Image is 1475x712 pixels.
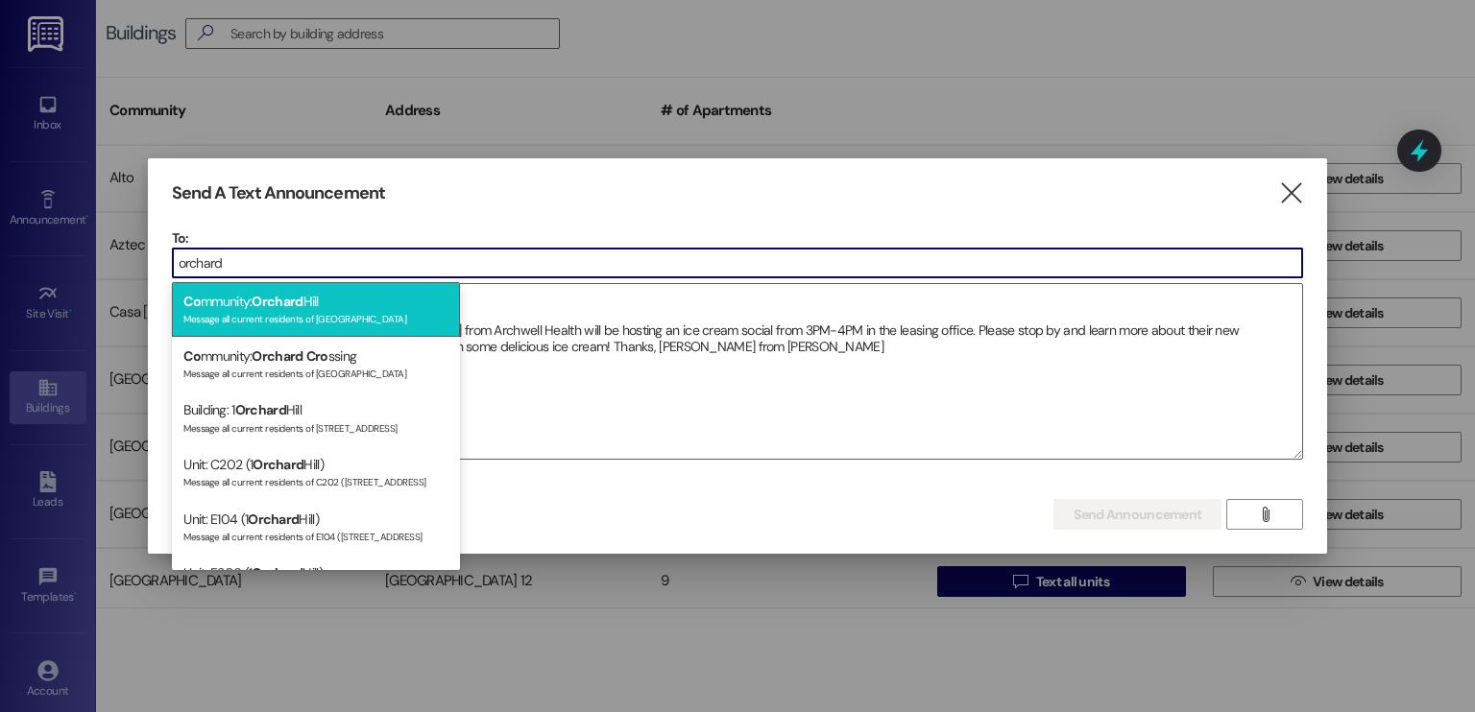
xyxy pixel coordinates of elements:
[183,293,201,310] span: Co
[172,283,1304,460] div: Hi Orchard Hill Members! A reminder that [DATE] our friend [PERSON_NAME] from Archwell Health wil...
[252,564,302,581] span: Orchard
[306,347,328,365] span: Cro
[172,554,460,608] div: Unit: E206 (1 Hill)
[173,249,1303,277] input: Type to select the units, buildings, or communities you want to message. (e.g. 'Unit 1A', 'Buildi...
[183,364,448,380] div: Message all current residents of [GEOGRAPHIC_DATA]
[252,347,302,365] span: Orchard
[235,401,286,418] span: Orchard
[172,445,460,500] div: Unit: C202 (1 Hill)
[252,293,302,310] span: Orchard
[172,228,1304,248] p: To:
[173,284,1303,459] textarea: Hi Orchard Hill Members! A reminder that [DATE] our friend [PERSON_NAME] from Archwell Health wil...
[172,182,385,204] h3: Send A Text Announcement
[172,500,460,555] div: Unit: E104 (1 Hill)
[248,510,299,528] span: Orchard
[183,347,201,365] span: Co
[183,309,448,325] div: Message all current residents of [GEOGRAPHIC_DATA]
[172,391,460,445] div: Building: 1 Hill
[183,527,448,543] div: Message all current residents of E104 ([STREET_ADDRESS]
[183,472,448,488] div: Message all current residents of C202 ([STREET_ADDRESS]
[1278,183,1304,203] i: 
[1053,499,1221,530] button: Send Announcement
[183,418,448,435] div: Message all current residents of [STREET_ADDRESS]
[253,456,303,473] span: Orchard
[172,282,460,337] div: mmunity: Hill
[172,337,460,392] div: mmunity: ssing
[1074,505,1201,525] span: Send Announcement
[1258,507,1272,522] i: 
